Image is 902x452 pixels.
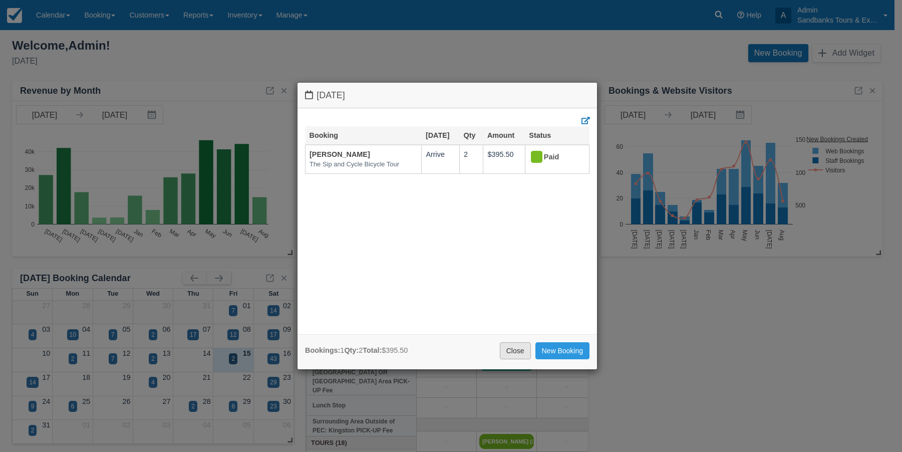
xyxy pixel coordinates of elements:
td: $395.50 [483,145,525,173]
div: Paid [529,149,576,165]
strong: Total: [363,346,382,354]
td: Arrive [422,145,460,173]
h4: [DATE] [305,90,589,101]
a: Qty [463,131,475,139]
a: [DATE] [426,131,450,139]
a: Close [500,342,531,359]
a: [PERSON_NAME] [310,150,370,158]
a: Booking [310,131,339,139]
td: 2 [459,145,483,173]
strong: Bookings: [305,346,340,354]
a: New Booking [535,342,590,359]
a: Amount [487,131,514,139]
a: Status [529,131,551,139]
strong: Qty: [344,346,359,354]
div: 1 2 $395.50 [305,345,408,356]
em: The Sip and Cycle Bicycle Tour [310,160,417,169]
